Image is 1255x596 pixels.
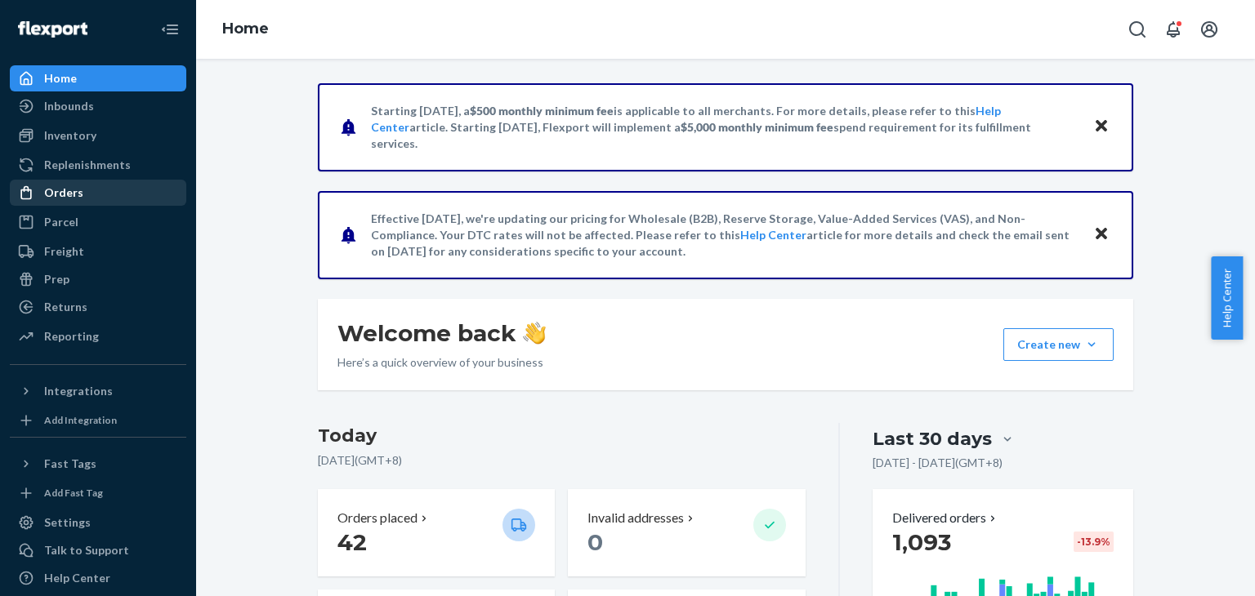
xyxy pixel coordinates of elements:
[44,456,96,472] div: Fast Tags
[337,354,546,371] p: Here’s a quick overview of your business
[1091,223,1112,247] button: Close
[10,266,186,292] a: Prep
[873,455,1003,471] p: [DATE] - [DATE] ( GMT+8 )
[681,120,833,134] span: $5,000 monthly minimum fee
[318,423,806,449] h3: Today
[18,21,87,38] img: Flexport logo
[10,378,186,404] button: Integrations
[10,209,186,235] a: Parcel
[873,426,992,451] div: Last 30 days
[44,299,87,315] div: Returns
[10,122,186,149] a: Inventory
[44,70,77,87] div: Home
[44,127,96,144] div: Inventory
[10,451,186,477] button: Fast Tags
[1121,13,1154,46] button: Open Search Box
[44,98,94,114] div: Inbounds
[44,243,84,260] div: Freight
[44,570,110,586] div: Help Center
[1193,13,1226,46] button: Open account menu
[44,383,113,399] div: Integrations
[44,542,129,558] div: Talk to Support
[10,509,186,536] a: Settings
[10,294,186,320] a: Returns
[44,486,103,500] div: Add Fast Tag
[371,103,1078,152] p: Starting [DATE], a is applicable to all merchants. For more details, please refer to this article...
[1211,256,1243,340] button: Help Center
[1091,115,1112,139] button: Close
[892,509,999,527] button: Delivered orders
[44,157,131,173] div: Replenishments
[1003,328,1114,361] button: Create new
[10,565,186,591] a: Help Center
[337,528,367,556] span: 42
[44,271,69,287] div: Prep
[10,323,186,349] a: Reporting
[10,238,186,265] a: Freight
[318,489,555,576] button: Orders placed 42
[523,322,546,345] img: hand-wave emoji
[154,13,186,46] button: Close Navigation
[10,537,186,563] a: Talk to Support
[892,528,951,556] span: 1,093
[10,180,186,206] a: Orders
[10,93,186,119] a: Inbounds
[222,20,269,38] a: Home
[44,413,117,427] div: Add Integration
[44,328,99,345] div: Reporting
[44,214,78,230] div: Parcel
[10,483,186,503] a: Add Fast Tag
[318,452,806,469] p: [DATE] ( GMT+8 )
[587,528,603,556] span: 0
[44,185,83,201] div: Orders
[10,152,186,178] a: Replenishments
[587,509,684,527] p: Invalid addresses
[1157,13,1190,46] button: Open notifications
[337,509,418,527] p: Orders placed
[337,318,546,348] h1: Welcome back
[470,104,614,118] span: $500 monthly minimum fee
[10,411,186,430] a: Add Integration
[10,65,186,91] a: Home
[371,211,1078,260] p: Effective [DATE], we're updating our pricing for Wholesale (B2B), Reserve Storage, Value-Added Se...
[568,489,805,576] button: Invalid addresses 0
[209,6,282,53] ol: breadcrumbs
[740,228,806,242] a: Help Center
[44,514,91,531] div: Settings
[1074,532,1114,552] div: -13.9 %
